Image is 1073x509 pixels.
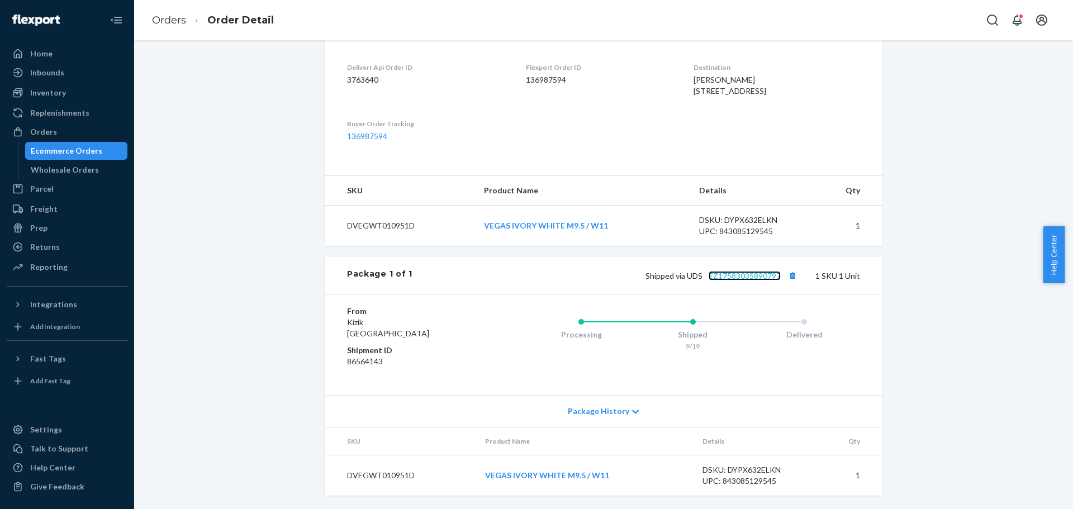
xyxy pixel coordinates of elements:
a: Parcel [7,180,127,198]
button: Close Navigation [105,9,127,31]
img: Flexport logo [12,15,60,26]
dt: Deliverr Api Order ID [347,63,508,72]
a: Inbounds [7,64,127,82]
div: 1 SKU 1 Unit [412,268,860,283]
div: Wholesale Orders [31,164,99,175]
a: EZ17583035890797 [709,271,781,280]
div: Add Fast Tag [30,376,70,386]
div: Talk to Support [30,443,88,454]
a: Home [7,45,127,63]
a: Prep [7,219,127,237]
span: [PERSON_NAME] [STREET_ADDRESS] [694,75,766,96]
div: Processing [525,329,637,340]
a: Help Center [7,459,127,477]
a: Settings [7,421,127,439]
button: Open account menu [1031,9,1053,31]
div: Home [30,48,53,59]
a: Freight [7,200,127,218]
th: Details [690,176,813,206]
dd: 136987594 [526,74,675,85]
td: 1 [813,206,882,246]
div: Replenishments [30,107,89,118]
span: Shipped via UDS [645,271,800,280]
div: Shipped [637,329,749,340]
td: 1 [816,455,882,496]
dt: Buyer Order Tracking [347,119,508,129]
div: Returns [30,241,60,253]
th: Qty [816,427,882,455]
div: Freight [30,203,58,215]
span: Kizik [GEOGRAPHIC_DATA] [347,317,429,338]
a: Wholesale Orders [25,161,128,179]
div: Inbounds [30,67,64,78]
a: Ecommerce Orders [25,142,128,160]
a: Returns [7,238,127,256]
th: Qty [813,176,882,206]
a: Add Integration [7,318,127,336]
th: Product Name [476,427,694,455]
dt: From [347,306,481,317]
dt: Flexport Order ID [526,63,675,72]
div: Package 1 of 1 [347,268,412,283]
dd: 86564143 [347,356,481,367]
th: SKU [325,427,476,455]
ol: breadcrumbs [143,4,283,37]
div: Orders [30,126,57,137]
a: Replenishments [7,104,127,122]
a: VEGAS IVORY WHITE M9.5 / W11 [484,221,608,230]
button: Open notifications [1006,9,1028,31]
div: UPC: 843085129545 [699,226,804,237]
dt: Destination [694,63,860,72]
div: 9/19 [637,341,749,351]
div: Inventory [30,87,66,98]
div: Prep [30,222,48,234]
dt: Shipment ID [347,345,481,356]
dd: 3763640 [347,74,508,85]
div: Add Integration [30,322,80,331]
div: Settings [30,424,62,435]
button: Help Center [1043,226,1065,283]
th: Product Name [475,176,690,206]
a: Order Detail [207,14,274,26]
div: DSKU: DYPX632ELKN [699,215,804,226]
a: Reporting [7,258,127,276]
button: Give Feedback [7,478,127,496]
button: Integrations [7,296,127,313]
div: Give Feedback [30,481,84,492]
td: DVEGWT010951D [325,206,475,246]
div: Help Center [30,462,75,473]
button: Copy tracking number [785,268,800,283]
a: Talk to Support [7,440,127,458]
div: Delivered [748,329,860,340]
a: 136987594 [347,131,387,141]
div: Reporting [30,261,68,273]
span: Package History [568,406,629,417]
div: Integrations [30,299,77,310]
th: Details [694,427,816,455]
button: Open Search Box [981,9,1004,31]
div: Ecommerce Orders [31,145,102,156]
a: Add Fast Tag [7,372,127,390]
a: Orders [152,14,186,26]
div: Parcel [30,183,54,194]
a: VEGAS IVORY WHITE M9.5 / W11 [485,470,609,480]
th: SKU [325,176,475,206]
div: UPC: 843085129545 [702,475,808,487]
div: DSKU: DYPX632ELKN [702,464,808,475]
div: Fast Tags [30,353,66,364]
a: Orders [7,123,127,141]
a: Inventory [7,84,127,102]
button: Fast Tags [7,350,127,368]
td: DVEGWT010951D [325,455,476,496]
